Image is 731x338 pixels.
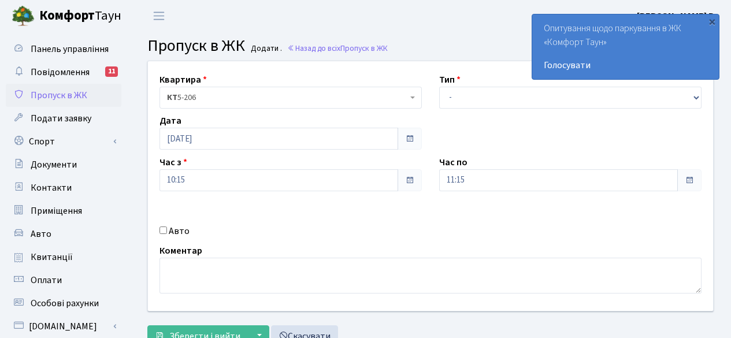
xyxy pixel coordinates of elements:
[6,199,121,222] a: Приміщення
[287,43,388,54] a: Назад до всіхПропуск в ЖК
[144,6,173,25] button: Переключити навігацію
[6,61,121,84] a: Повідомлення11
[159,114,181,128] label: Дата
[147,34,245,57] span: Пропуск в ЖК
[167,92,407,103] span: <b>КТ</b>&nbsp;&nbsp;&nbsp;&nbsp;5-206
[6,176,121,199] a: Контакти
[6,315,121,338] a: [DOMAIN_NAME]
[544,58,707,72] a: Голосувати
[6,153,121,176] a: Документи
[159,73,207,87] label: Квартира
[6,269,121,292] a: Оплати
[6,222,121,246] a: Авто
[248,44,282,54] small: Додати .
[31,228,51,240] span: Авто
[31,205,82,217] span: Приміщення
[31,274,62,287] span: Оплати
[31,89,87,102] span: Пропуск в ЖК
[6,84,121,107] a: Пропуск в ЖК
[6,130,121,153] a: Спорт
[159,155,187,169] label: Час з
[6,246,121,269] a: Квитанції
[439,155,467,169] label: Час по
[12,5,35,28] img: logo.png
[31,181,72,194] span: Контакти
[6,292,121,315] a: Особові рахунки
[31,158,77,171] span: Документи
[6,107,121,130] a: Подати заявку
[167,92,177,103] b: КТ
[532,14,719,79] div: Опитування щодо паркування в ЖК «Комфорт Таун»
[31,297,99,310] span: Особові рахунки
[6,38,121,61] a: Панель управління
[105,66,118,77] div: 11
[159,87,422,109] span: <b>КТ</b>&nbsp;&nbsp;&nbsp;&nbsp;5-206
[31,43,109,55] span: Панель управління
[637,9,717,23] a: [PERSON_NAME] В.
[39,6,95,25] b: Комфорт
[31,251,73,263] span: Квитанції
[31,112,91,125] span: Подати заявку
[31,66,90,79] span: Повідомлення
[340,43,388,54] span: Пропуск в ЖК
[39,6,121,26] span: Таун
[706,16,718,27] div: ×
[439,73,461,87] label: Тип
[169,224,190,238] label: Авто
[159,244,202,258] label: Коментар
[637,10,717,23] b: [PERSON_NAME] В.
